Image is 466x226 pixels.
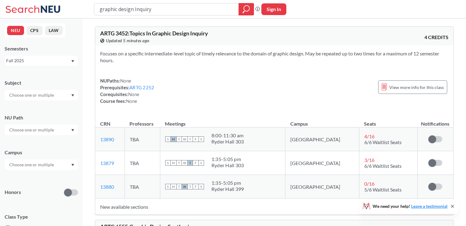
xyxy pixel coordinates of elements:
svg: Dropdown arrow [71,60,74,63]
td: TBA [125,175,160,199]
div: Subject [5,79,78,86]
span: T [176,136,182,142]
span: T [176,160,182,166]
svg: magnifying glass [243,5,250,14]
span: W [182,184,187,189]
span: 6/6 Waitlist Seats [364,163,402,169]
span: 3 / 16 [364,157,374,163]
span: W [182,160,187,166]
td: [GEOGRAPHIC_DATA] [285,175,359,199]
a: Leave a testimonial [411,204,448,209]
input: Choose one or multiple [6,91,58,99]
a: 13890 [100,136,114,142]
th: Campus [285,114,359,127]
td: [GEOGRAPHIC_DATA] [285,151,359,175]
td: TBA [125,151,160,175]
span: S [165,184,171,189]
svg: Dropdown arrow [71,129,74,131]
div: 1:35 - 5:05 pm [211,180,244,186]
span: Class Type [5,213,78,220]
span: W [182,136,187,142]
th: Notifications [417,114,453,127]
span: 4 / 16 [364,133,374,139]
button: NEU [7,26,24,35]
span: View more info for this class [389,83,444,91]
div: Fall 2025Dropdown arrow [5,56,78,66]
a: 13880 [100,184,114,190]
input: Choose one or multiple [6,126,58,134]
a: ARTG 2252 [129,85,154,90]
span: M [171,184,176,189]
span: 6/6 Waitlist Seats [364,139,402,145]
div: NU Path [5,114,78,121]
div: CRN [100,120,110,127]
th: Seats [359,114,417,127]
span: 0 / 16 [364,181,374,187]
span: S [198,184,204,189]
button: CPS [27,26,43,35]
span: None [128,91,139,97]
div: 8:00 - 11:30 am [211,132,244,139]
div: Dropdown arrow [5,90,78,100]
button: LAW [45,26,63,35]
a: 13879 [100,160,114,166]
span: F [193,160,198,166]
svg: Dropdown arrow [71,94,74,97]
span: S [165,136,171,142]
span: 5/6 Waitlist Seats [364,187,402,192]
span: F [193,184,198,189]
div: Dropdown arrow [5,159,78,170]
div: magnifying glass [239,3,254,15]
svg: Dropdown arrow [71,164,74,166]
td: TBA [125,127,160,151]
th: Meetings [160,114,285,127]
span: S [198,160,204,166]
span: M [171,160,176,166]
span: We need your help! [373,204,448,208]
div: Ryder Hall 399 [211,186,244,192]
span: S [165,160,171,166]
span: T [176,184,182,189]
span: T [187,184,193,189]
span: None [126,98,137,104]
button: Sign In [261,3,286,15]
section: Focuses on a specific intermediate-level topic of timely relevance to the domain of graphic desig... [100,50,448,64]
div: Ryder Hall 303 [211,162,244,168]
span: S [198,136,204,142]
td: [GEOGRAPHIC_DATA] [285,127,359,151]
div: Dropdown arrow [5,125,78,135]
th: Professors [125,114,160,127]
div: Campus [5,149,78,156]
span: 4 CREDITS [424,34,448,41]
span: ARTG 3452 : Topics In Graphic Design Inquiry [100,30,208,37]
input: Choose one or multiple [6,161,58,168]
p: Honors [5,189,21,196]
span: F [193,136,198,142]
div: Fall 2025 [6,57,71,64]
input: Class, professor, course number, "phrase" [99,4,234,14]
td: New available sections [95,199,417,215]
div: Semesters [5,45,78,52]
div: 1:35 - 5:05 pm [211,156,244,162]
span: T [187,136,193,142]
span: Updated 5 minutes ago [106,37,149,44]
span: M [171,136,176,142]
span: None [120,78,131,83]
div: Ryder Hall 303 [211,139,244,145]
span: T [187,160,193,166]
div: NUPaths: Prerequisites: Corequisites: Course fees: [100,77,154,104]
